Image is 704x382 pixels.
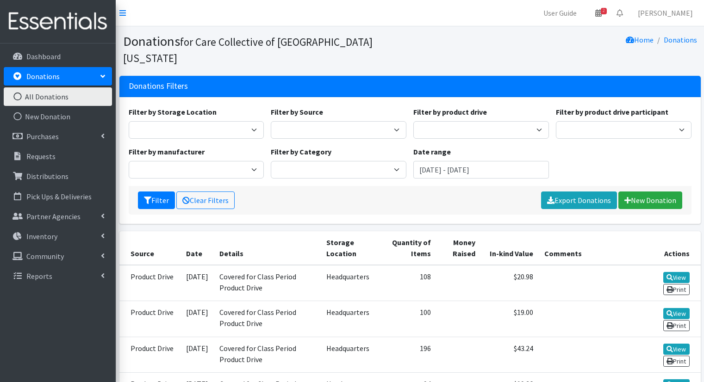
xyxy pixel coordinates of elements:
[413,161,549,179] input: January 1, 2011 - December 31, 2011
[618,191,682,209] a: New Donation
[4,167,112,185] a: Distributions
[4,247,112,265] a: Community
[436,231,481,265] th: Money Raised
[4,227,112,246] a: Inventory
[4,267,112,285] a: Reports
[4,127,112,146] a: Purchases
[26,212,81,221] p: Partner Agencies
[4,207,112,226] a: Partner Agencies
[214,301,321,337] td: Covered for Class Period Product Drive
[181,265,214,301] td: [DATE]
[663,344,690,355] a: View
[663,356,690,367] a: Print
[214,265,321,301] td: Covered for Class Period Product Drive
[129,146,205,157] label: Filter by manufacturer
[26,152,56,161] p: Requests
[271,106,323,117] label: Filter by Source
[536,4,584,22] a: User Guide
[176,191,235,209] a: Clear Filters
[4,87,112,106] a: All Donations
[26,132,59,141] p: Purchases
[630,4,700,22] a: [PERSON_NAME]
[181,337,214,372] td: [DATE]
[4,147,112,166] a: Requests
[646,231,700,265] th: Actions
[382,337,436,372] td: 196
[119,337,181,372] td: Product Drive
[26,271,52,281] p: Reports
[413,106,487,117] label: Filter by product drive
[129,106,217,117] label: Filter by Storage Location
[26,52,61,61] p: Dashboard
[26,192,92,201] p: Pick Ups & Deliveries
[588,4,609,22] a: 2
[663,308,690,319] a: View
[4,6,112,37] img: HumanEssentials
[119,265,181,301] td: Product Drive
[123,33,407,65] h1: Donations
[4,107,112,126] a: New Donation
[541,191,617,209] a: Export Donations
[26,72,60,81] p: Donations
[481,337,539,372] td: $43.24
[4,67,112,86] a: Donations
[321,231,382,265] th: Storage Location
[123,35,373,65] small: for Care Collective of [GEOGRAPHIC_DATA][US_STATE]
[214,337,321,372] td: Covered for Class Period Product Drive
[413,146,451,157] label: Date range
[181,301,214,337] td: [DATE]
[271,146,331,157] label: Filter by Category
[556,106,668,117] label: Filter by product drive participant
[481,231,539,265] th: In-kind Value
[119,301,181,337] td: Product Drive
[4,187,112,206] a: Pick Ups & Deliveries
[214,231,321,265] th: Details
[382,265,436,301] td: 108
[382,231,436,265] th: Quantity of Items
[481,301,539,337] td: $19.00
[601,8,607,14] span: 2
[663,272,690,283] a: View
[138,191,175,209] button: Filter
[663,284,690,295] a: Print
[626,35,654,44] a: Home
[321,301,382,337] td: Headquarters
[382,301,436,337] td: 100
[129,81,188,91] h3: Donations Filters
[181,231,214,265] th: Date
[663,320,690,331] a: Print
[321,265,382,301] td: Headquarters
[321,337,382,372] td: Headquarters
[4,47,112,66] a: Dashboard
[26,252,64,261] p: Community
[539,231,646,265] th: Comments
[26,172,69,181] p: Distributions
[481,265,539,301] td: $20.98
[119,231,181,265] th: Source
[664,35,697,44] a: Donations
[26,232,57,241] p: Inventory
